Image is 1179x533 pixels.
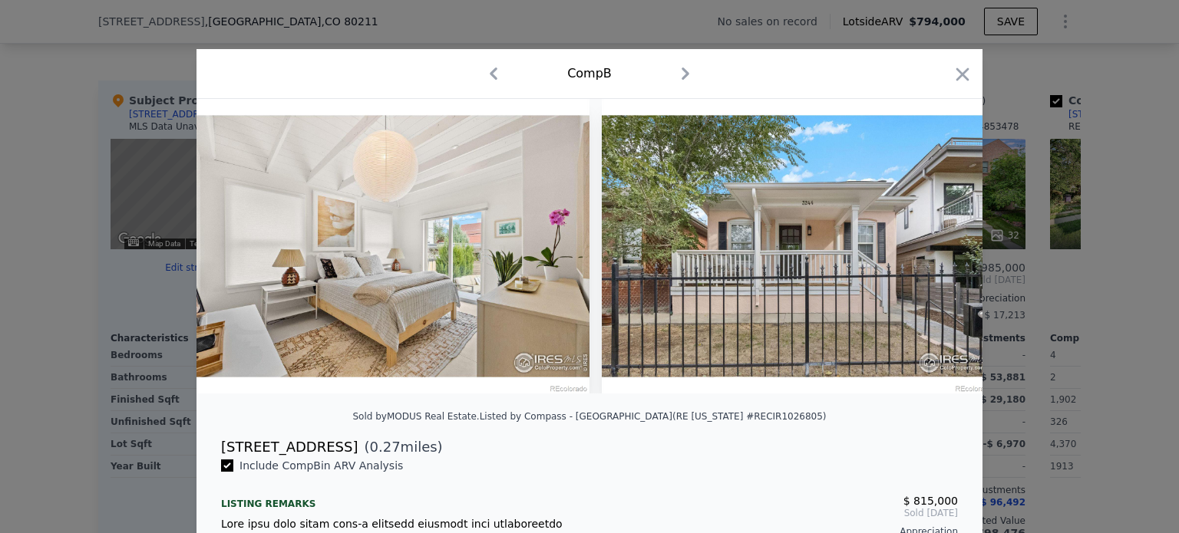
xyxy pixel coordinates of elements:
[567,64,612,83] div: Comp B
[352,411,479,422] div: Sold by MODUS Real Estate .
[602,507,958,519] span: Sold [DATE]
[480,411,827,422] div: Listed by Compass - [GEOGRAPHIC_DATA] (RE [US_STATE] #RECIR1026805)
[221,436,358,458] div: [STREET_ADDRESS]
[358,436,442,458] span: ( miles)
[903,495,958,507] span: $ 815,000
[233,459,409,472] span: Include Comp B in ARV Analysis
[370,439,401,455] span: 0.27
[221,485,577,510] div: Listing remarks
[196,99,589,393] img: Property Img
[602,99,995,393] img: Property Img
